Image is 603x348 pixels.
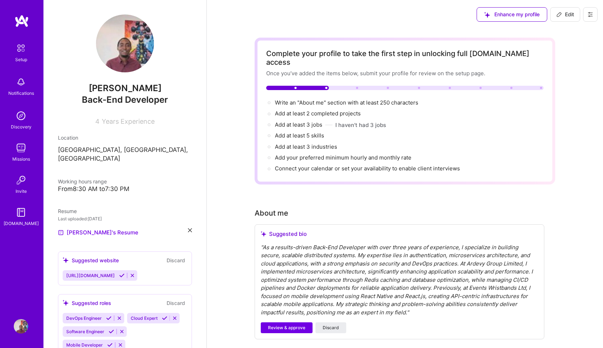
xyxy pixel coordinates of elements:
div: " As a results-driven Back-End Developer with over three years of experience, I specialize in bui... [261,243,538,317]
img: Invite [14,173,28,187]
span: Discard [323,324,339,331]
button: Edit [550,7,580,22]
img: User Avatar [14,319,28,334]
span: 4 [95,118,100,125]
button: Discard [164,299,187,307]
i: icon SuggestedTeams [261,231,266,237]
div: Notifications [8,89,34,97]
span: Add at least 2 completed projects [275,110,361,117]
span: Review & approve [268,324,305,331]
div: Complete your profile to take the first step in unlocking full [DOMAIN_NAME] access [266,49,544,67]
span: [URL][DOMAIN_NAME] [66,273,115,278]
span: DevOps Engineer [66,315,102,321]
div: Setup [15,56,27,63]
i: Reject [119,329,125,334]
i: Accept [109,329,114,334]
div: Missions [12,155,30,163]
i: icon Close [188,228,192,232]
span: Resume [58,208,77,214]
i: icon SuggestedTeams [63,257,69,263]
img: Resume [58,230,64,235]
span: Cloud Expert [131,315,158,321]
button: I haven't had 3 jobs [335,121,386,129]
i: Accept [119,273,125,278]
span: Mobile Developer [66,342,103,348]
i: Reject [130,273,135,278]
div: Location [58,134,192,141]
i: Reject [118,342,123,348]
a: User Avatar [12,319,30,334]
span: Add at least 5 skills [275,132,324,139]
span: [PERSON_NAME] [58,83,192,94]
i: Accept [106,315,112,321]
div: Suggested bio [261,230,538,238]
span: Connect your calendar or set your availability to enable client interviews [275,165,460,172]
i: icon SuggestedTeams [63,300,69,306]
p: [GEOGRAPHIC_DATA], [GEOGRAPHIC_DATA], [GEOGRAPHIC_DATA] [58,146,192,163]
div: [DOMAIN_NAME] [4,220,39,227]
span: Edit [556,11,574,18]
img: guide book [14,205,28,220]
img: logo [14,14,29,27]
img: setup [13,41,29,56]
div: Last uploaded: [DATE] [58,215,192,222]
i: Accept [107,342,113,348]
span: Years Experience [102,118,155,125]
div: Discovery [11,123,32,131]
a: [PERSON_NAME]'s Resume [58,228,138,237]
span: Add your preferred minimum hourly and monthly rate [275,154,411,161]
div: Suggested website [63,256,119,264]
div: Once you’ve added the items below, submit your profile for review on the setup page. [266,69,544,77]
span: Back-End Developer [82,94,168,105]
span: Add at least 3 jobs [275,121,322,128]
i: Reject [172,315,177,321]
button: Review & approve [261,322,313,333]
button: Discard [164,256,187,264]
span: Software Engineer [66,329,104,334]
img: bell [14,75,28,89]
i: Reject [117,315,122,321]
img: discovery [14,109,28,123]
span: Write an "About me" section with at least 250 characters [275,99,420,106]
img: User Avatar [96,14,154,72]
button: Discard [315,322,346,333]
img: teamwork [14,141,28,155]
span: Add at least 3 industries [275,143,337,150]
div: From 8:30 AM to 7:30 PM [58,185,192,193]
div: Invite [16,187,27,195]
div: About me [255,208,288,218]
i: Accept [162,315,167,321]
span: Working hours range [58,178,107,184]
div: Suggested roles [63,299,111,307]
